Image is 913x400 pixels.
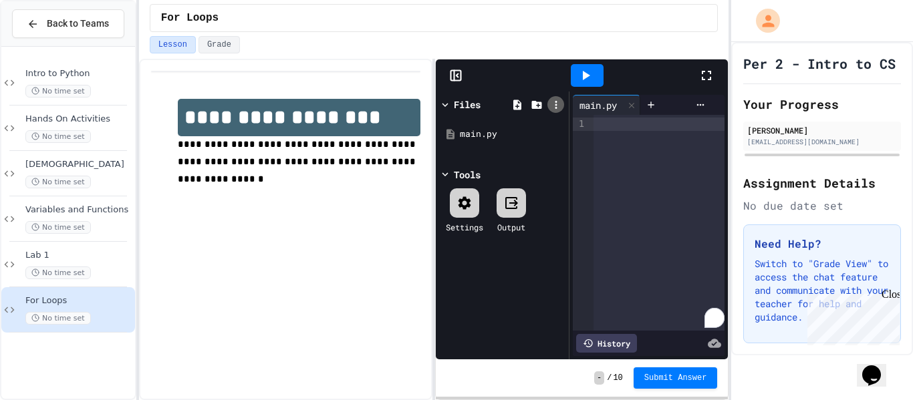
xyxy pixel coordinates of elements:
div: Settings [446,221,483,233]
div: History [576,334,637,353]
button: Back to Teams [12,9,124,38]
h1: Per 2 - Intro to CS [743,54,896,73]
span: No time set [25,85,91,97]
p: Switch to "Grade View" to access the chat feature and communicate with your teacher for help and ... [755,257,890,324]
div: Tools [454,168,481,182]
div: [PERSON_NAME] [747,124,897,136]
h2: Assignment Details [743,174,901,192]
div: Files [454,97,481,112]
span: - [594,371,604,385]
h2: Your Progress [743,95,901,114]
span: For Loops [161,10,219,26]
span: No time set [25,176,91,188]
span: [DEMOGRAPHIC_DATA] [25,159,132,170]
div: No due date set [743,198,901,214]
div: To enrich screen reader interactions, please activate Accessibility in Grammarly extension settings [594,115,725,331]
span: Lab 1 [25,250,132,261]
iframe: chat widget [857,347,900,387]
span: No time set [25,130,91,143]
div: [EMAIL_ADDRESS][DOMAIN_NAME] [747,137,897,147]
span: Submit Answer [644,373,707,383]
button: Lesson [150,36,196,53]
span: Back to Teams [47,17,109,31]
div: Output [497,221,525,233]
span: Intro to Python [25,68,132,79]
div: main.py [460,128,564,141]
h3: Need Help? [755,236,890,252]
div: My Account [742,5,783,36]
span: / [607,373,612,383]
span: No time set [25,266,91,279]
span: Hands On Activities [25,114,132,125]
div: 1 [573,118,586,131]
span: No time set [25,221,91,234]
span: No time set [25,312,91,325]
span: Variables and Functions [25,204,132,216]
span: 10 [613,373,622,383]
div: main.py [573,95,640,115]
div: main.py [573,98,624,112]
div: Chat with us now!Close [5,5,92,85]
button: Submit Answer [634,367,718,389]
iframe: chat widget [802,288,900,345]
button: Grade [199,36,240,53]
span: For Loops [25,295,132,307]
